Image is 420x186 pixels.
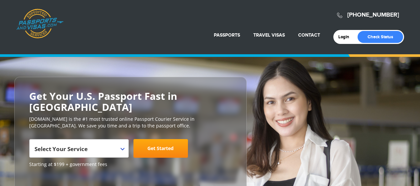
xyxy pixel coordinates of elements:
[29,161,232,168] span: Starting at $199 + government fees
[358,31,403,43] a: Check Status
[214,32,240,38] a: Passports
[347,11,399,19] a: [PHONE_NUMBER]
[29,91,232,112] h2: Get Your U.S. Passport Fast in [GEOGRAPHIC_DATA]
[29,139,129,158] span: Select Your Service
[35,142,122,160] span: Select Your Service
[298,32,320,38] a: Contact
[35,145,88,153] span: Select Your Service
[29,116,232,129] p: [DOMAIN_NAME] is the #1 most trusted online Passport Courier Service in [GEOGRAPHIC_DATA]. We sav...
[338,34,354,40] a: Login
[253,32,285,38] a: Travel Visas
[133,139,188,158] a: Get Started
[16,9,63,39] a: Passports & [DOMAIN_NAME]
